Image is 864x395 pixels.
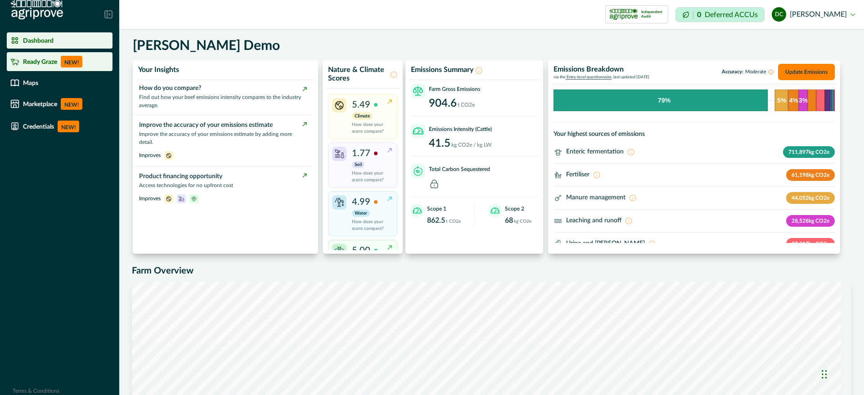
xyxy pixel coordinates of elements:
[13,388,59,394] a: Terms & Conditions
[61,56,82,67] p: NEW!
[427,217,445,224] p: 862.5
[458,101,475,109] p: t CO2e
[553,74,649,81] p: via the , last updated [DATE]
[786,238,835,250] p: 27,317 kg CO2e
[352,98,370,112] p: 5.49
[352,161,364,168] p: Soil
[132,265,851,276] h5: Farm Overview
[427,205,446,213] p: Scope 1
[58,121,79,132] p: NEW!
[429,165,490,173] p: Total Carbon Sequestered
[566,147,624,157] p: Enteric fermentation
[783,146,835,158] p: 711,897 kg CO2e
[605,5,668,23] button: certification logoIndependent Audit
[697,11,701,18] p: 0
[352,112,373,120] p: Climate
[139,93,307,109] p: Find out how your beef emissions intensity compares to the industry average.
[566,239,645,248] p: Urine and [PERSON_NAME]
[429,85,480,93] p: Farm Gross Emissions
[566,170,589,180] p: Fertiliser
[7,117,112,136] a: CredentialsNEW!
[139,181,307,189] p: Access technologies for no upfront cost
[23,37,54,44] p: Dashboard
[177,195,186,202] span: soil
[514,218,531,225] p: kg CO2e
[23,79,38,86] p: Maps
[23,100,57,108] p: Marketplace
[352,219,386,232] p: How does your score compare?
[7,52,112,71] a: Ready GrazeNEW!
[139,84,307,93] p: How do you compare?
[23,58,57,65] p: Ready Graze
[189,195,198,202] span: biodiversity
[7,32,112,49] a: Dashboard
[553,130,835,139] p: Your highest sources of emissions
[553,90,835,111] svg: Emissions Breakdown
[7,94,112,113] a: MarketplaceNEW!
[566,216,621,225] p: Leaching and runoff
[786,192,835,204] p: 44,052 kg CO2e
[429,138,450,149] p: 41.5
[566,75,612,80] span: Entry-level questionnaire
[786,169,835,181] p: 61,198 kg CO2e
[778,64,835,80] button: Update Emissions
[505,205,524,213] p: Scope 2
[352,210,370,217] p: Water
[133,38,280,54] h5: [PERSON_NAME] Demo
[822,361,827,388] div: Drag
[164,195,173,202] span: climate
[505,217,513,224] p: 68
[745,69,766,75] span: Moderate
[139,151,161,159] p: Improves
[352,244,370,257] p: 5.00
[139,121,307,130] p: Improve the accuracy of your emissions estimate
[23,123,54,130] p: Credentials
[138,66,179,74] p: Your Insights
[411,66,473,74] p: Emissions Summary
[451,141,491,149] p: kg CO2e / kg LW
[61,98,82,110] p: NEW!
[429,125,492,133] p: Emissions Intensity (Cattle)
[553,65,649,74] p: Emissions Breakdown
[7,75,112,91] a: Maps
[722,69,774,75] p: Accuracy:
[164,152,173,159] span: climate
[705,11,758,18] p: Deferred ACCUs
[786,215,835,227] p: 28,528 kg CO2e
[352,121,386,135] p: How does your score compare?
[609,7,638,22] img: certification logo
[641,10,664,19] p: Independent Audit
[139,194,161,202] p: Improves
[446,218,461,225] p: t CO2e
[429,98,457,109] p: 904.6
[566,193,625,202] p: Manure management
[139,130,307,146] p: Improve the accuracy of your emissions estimate by adding more detail.
[328,66,388,83] p: Nature & Climate Scores
[139,172,307,181] p: Product financing opportunity
[553,216,562,225] svg: ;
[352,170,386,184] p: How does your score compare?
[772,4,855,25] button: dylan cronje[PERSON_NAME]
[352,147,370,160] p: 1.77
[352,195,370,209] p: 4.99
[819,352,864,395] iframe: Chat Widget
